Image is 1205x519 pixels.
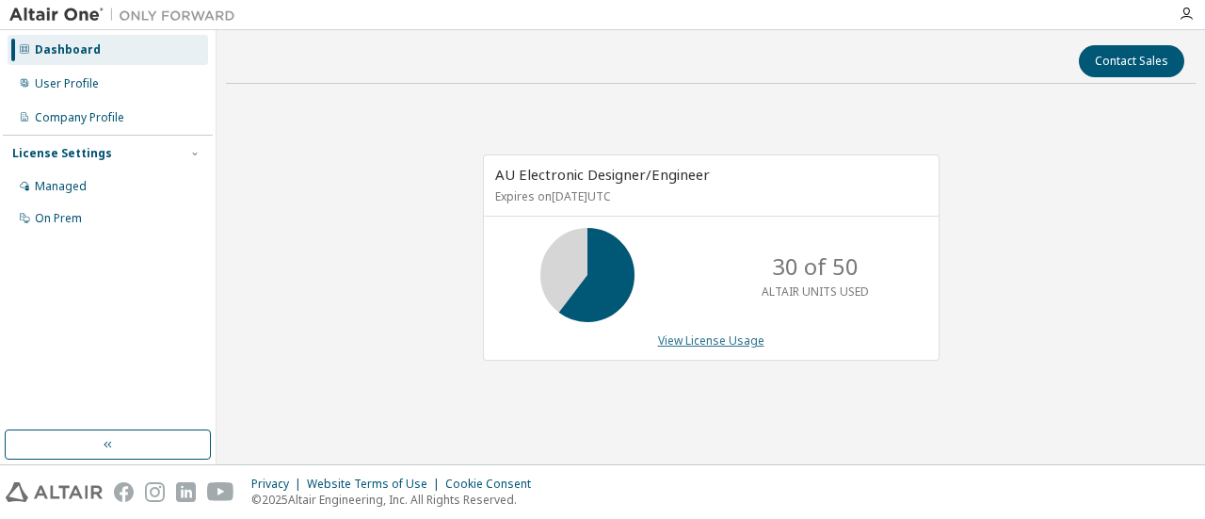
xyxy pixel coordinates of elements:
img: Altair One [9,6,245,24]
div: Website Terms of Use [307,477,445,492]
div: Managed [35,179,87,194]
img: altair_logo.svg [6,482,103,502]
p: © 2025 Altair Engineering, Inc. All Rights Reserved. [251,492,542,508]
div: Privacy [251,477,307,492]
span: AU Electronic Designer/Engineer [495,165,710,184]
p: ALTAIR UNITS USED [762,284,869,300]
div: User Profile [35,76,99,91]
div: Dashboard [35,42,101,57]
img: linkedin.svg [176,482,196,502]
button: Contact Sales [1079,45,1184,77]
img: instagram.svg [145,482,165,502]
img: youtube.svg [207,482,234,502]
div: Company Profile [35,110,124,125]
p: Expires on [DATE] UTC [495,188,923,204]
div: Cookie Consent [445,477,542,492]
img: facebook.svg [114,482,134,502]
p: 30 of 50 [772,251,859,283]
div: License Settings [12,146,112,161]
div: On Prem [35,211,82,226]
a: View License Usage [658,332,764,349]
